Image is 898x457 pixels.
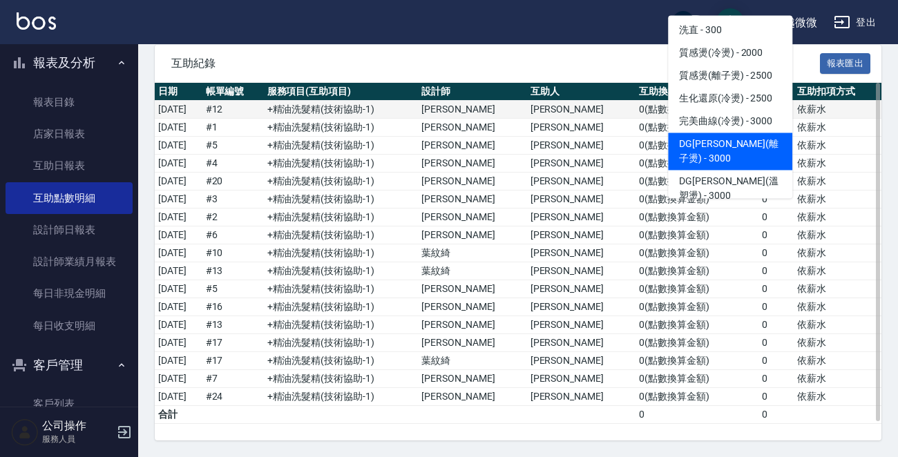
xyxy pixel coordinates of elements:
[716,8,744,36] button: save
[418,280,526,298] td: [PERSON_NAME]
[155,83,202,101] th: 日期
[636,119,758,137] td: 0 ( 點數換算金額 )
[636,208,758,226] td: 0 ( 點數換算金額 )
[155,334,202,352] td: [DATE]
[202,262,264,280] td: # 13
[668,41,792,64] span: 質感燙(冷燙) - 2000
[6,214,133,246] a: 設計師日報表
[418,388,526,406] td: [PERSON_NAME]
[155,191,202,208] td: [DATE]
[418,137,526,155] td: [PERSON_NAME]
[418,298,526,316] td: [PERSON_NAME]
[264,334,419,352] td: +精油洗髮精 ( 技術協助-1 )
[418,244,526,262] td: 葉紋綺
[527,262,636,280] td: [PERSON_NAME]
[794,262,881,280] td: 依薪水
[6,310,133,342] a: 每日收支明細
[155,155,202,173] td: [DATE]
[11,418,39,446] img: Person
[636,101,758,119] td: 0 ( 點數換算金額 )
[794,208,881,226] td: 依薪水
[527,352,636,370] td: [PERSON_NAME]
[418,119,526,137] td: [PERSON_NAME]
[527,316,636,334] td: [PERSON_NAME]
[794,155,881,173] td: 依薪水
[202,137,264,155] td: # 5
[668,64,792,87] span: 質感燙(離子燙) - 2500
[668,87,792,110] span: 生化還原(冷燙) - 2500
[264,388,419,406] td: +精油洗髮精 ( 技術協助-1 )
[6,388,133,420] a: 客戶列表
[758,226,794,244] td: 0
[794,83,881,101] th: 互助扣項方式
[794,226,881,244] td: 依薪水
[527,226,636,244] td: [PERSON_NAME]
[264,137,419,155] td: +精油洗髮精 ( 技術協助-1 )
[155,370,202,388] td: [DATE]
[264,352,419,370] td: +精油洗髮精 ( 技術協助-1 )
[6,86,133,118] a: 報表目錄
[6,347,133,383] button: 客戶管理
[794,101,881,119] td: 依薪水
[527,298,636,316] td: [PERSON_NAME]
[758,316,794,334] td: 0
[527,101,636,119] td: [PERSON_NAME]
[668,19,792,41] span: 洗直 - 300
[17,12,56,30] img: Logo
[773,14,817,31] div: 上越微微
[527,370,636,388] td: [PERSON_NAME]
[418,316,526,334] td: [PERSON_NAME]
[636,191,758,208] td: 0 ( 點數換算金額 )
[794,191,881,208] td: 依薪水
[636,244,758,262] td: 0 ( 點數換算金額 )
[202,280,264,298] td: # 5
[155,101,202,119] td: [DATE]
[636,370,758,388] td: 0 ( 點數換算金額 )
[636,137,758,155] td: 0 ( 點數換算金額 )
[155,352,202,370] td: [DATE]
[820,56,871,69] a: 報表匯出
[264,119,419,137] td: +精油洗髮精 ( 技術協助-1 )
[264,83,419,101] th: 服務項目(互助項目)
[794,280,881,298] td: 依薪水
[636,298,758,316] td: 0 ( 點數換算金額 )
[264,208,419,226] td: +精油洗髮精 ( 技術協助-1 )
[527,388,636,406] td: [PERSON_NAME]
[418,191,526,208] td: [PERSON_NAME]
[758,298,794,316] td: 0
[155,226,202,244] td: [DATE]
[527,244,636,262] td: [PERSON_NAME]
[6,246,133,278] a: 設計師業績月報表
[202,83,264,101] th: 帳單編號
[418,101,526,119] td: [PERSON_NAME]
[794,388,881,406] td: 依薪水
[155,298,202,316] td: [DATE]
[264,101,419,119] td: +精油洗髮精 ( 技術協助-1 )
[264,298,419,316] td: +精油洗髮精 ( 技術協助-1 )
[636,280,758,298] td: 0 ( 點數換算金額 )
[794,173,881,191] td: 依薪水
[527,334,636,352] td: [PERSON_NAME]
[155,388,202,406] td: [DATE]
[202,298,264,316] td: # 16
[527,208,636,226] td: [PERSON_NAME]
[202,334,264,352] td: # 17
[758,208,794,226] td: 0
[758,262,794,280] td: 0
[527,83,636,101] th: 互助人
[6,45,133,81] button: 報表及分析
[527,155,636,173] td: [PERSON_NAME]
[636,388,758,406] td: 0 ( 點數換算金額 )
[636,352,758,370] td: 0 ( 點數換算金額 )
[264,155,419,173] td: +精油洗髮精 ( 技術協助-1 )
[794,370,881,388] td: 依薪水
[636,262,758,280] td: 0 ( 點數換算金額 )
[155,119,202,137] td: [DATE]
[794,244,881,262] td: 依薪水
[171,57,820,70] span: 互助紀錄
[155,262,202,280] td: [DATE]
[794,298,881,316] td: 依薪水
[794,119,881,137] td: 依薪水
[758,370,794,388] td: 0
[794,352,881,370] td: 依薪水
